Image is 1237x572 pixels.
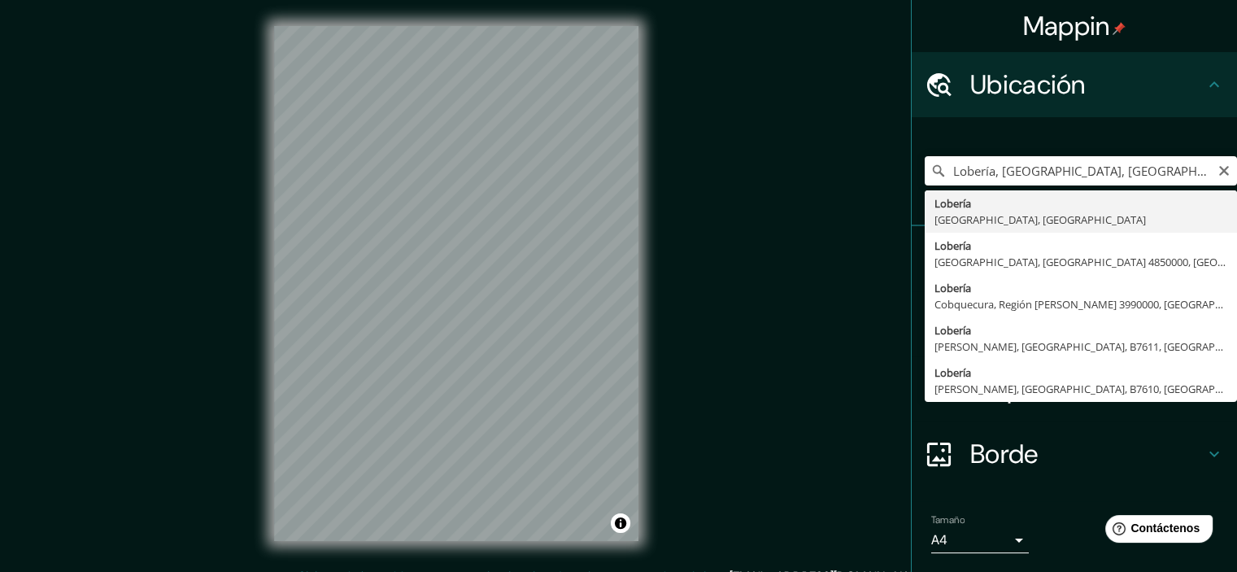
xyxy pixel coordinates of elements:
[912,421,1237,487] div: Borde
[912,52,1237,117] div: Ubicación
[925,156,1237,186] input: Elige tu ciudad o zona
[931,513,965,526] font: Tamaño
[934,212,1146,227] font: [GEOGRAPHIC_DATA], [GEOGRAPHIC_DATA]
[912,226,1237,291] div: Patas
[934,196,971,211] font: Lobería
[1023,9,1110,43] font: Mappin
[970,437,1039,471] font: Borde
[970,68,1086,102] font: Ubicación
[934,365,971,380] font: Lobería
[934,281,971,295] font: Lobería
[934,323,971,338] font: Lobería
[931,527,1029,553] div: A4
[1217,162,1230,177] button: Claro
[611,513,630,533] button: Activar o desactivar atribución
[1113,22,1126,35] img: pin-icon.png
[912,356,1237,421] div: Disposición
[274,26,638,541] canvas: Mapa
[934,238,971,253] font: Lobería
[912,291,1237,356] div: Estilo
[931,531,947,548] font: A4
[1092,509,1219,554] iframe: Lanzador de widgets de ayuda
